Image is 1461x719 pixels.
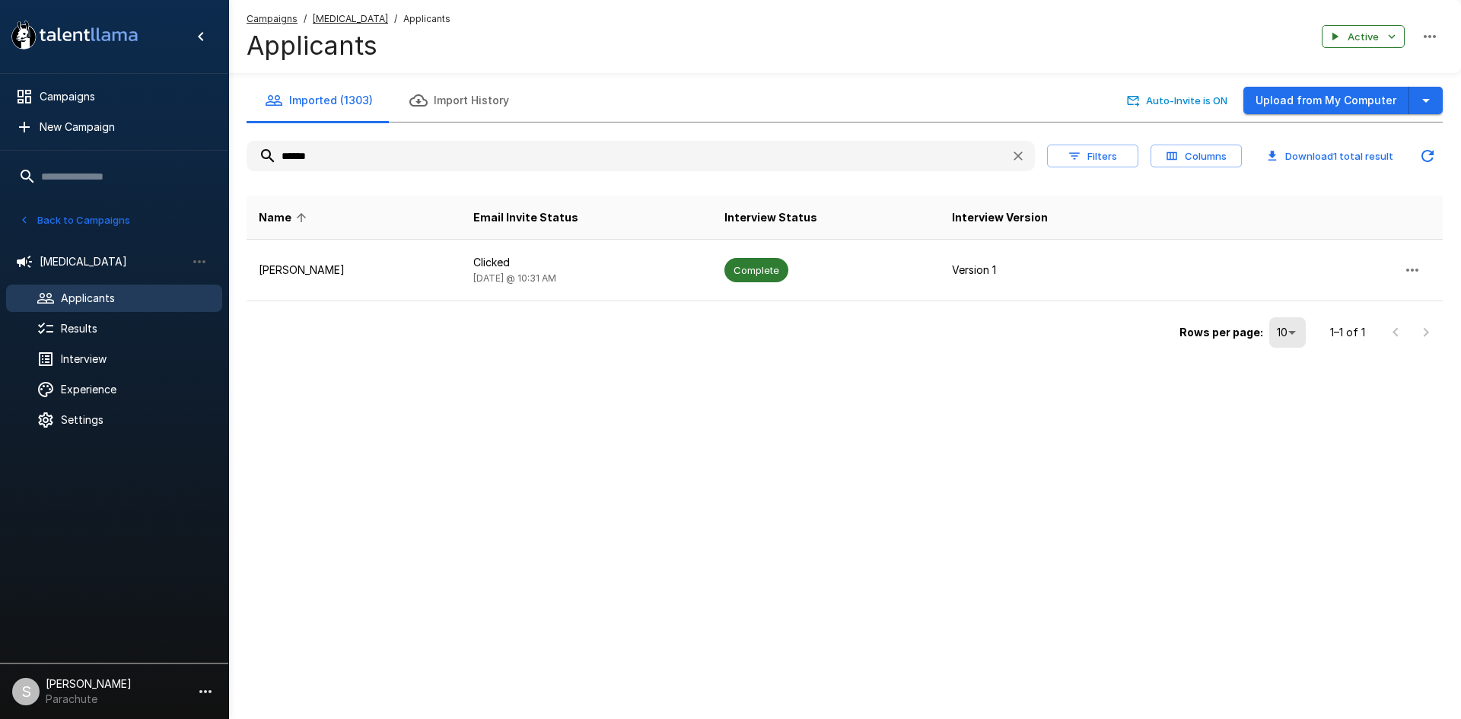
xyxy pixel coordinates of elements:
[1124,89,1231,113] button: Auto-Invite is ON
[1179,325,1263,340] p: Rows per page:
[1322,25,1405,49] button: Active
[1047,145,1138,168] button: Filters
[473,255,700,270] p: Clicked
[247,79,391,122] button: Imported (1303)
[391,79,527,122] button: Import History
[1330,325,1365,340] p: 1–1 of 1
[473,208,578,227] span: Email Invite Status
[247,13,298,24] u: Campaigns
[1269,317,1306,348] div: 10
[304,11,307,27] span: /
[724,263,788,278] span: Complete
[724,208,817,227] span: Interview Status
[952,208,1048,227] span: Interview Version
[313,13,388,24] u: [MEDICAL_DATA]
[473,272,556,284] span: [DATE] @ 10:31 AM
[247,30,450,62] h4: Applicants
[1254,145,1406,168] button: Download1 total result
[403,11,450,27] span: Applicants
[259,262,449,278] p: [PERSON_NAME]
[259,208,311,227] span: Name
[394,11,397,27] span: /
[1151,145,1242,168] button: Columns
[1412,141,1443,171] button: Updated Today - 11:36 AM
[952,262,1161,278] p: Version 1
[1243,87,1409,115] button: Upload from My Computer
